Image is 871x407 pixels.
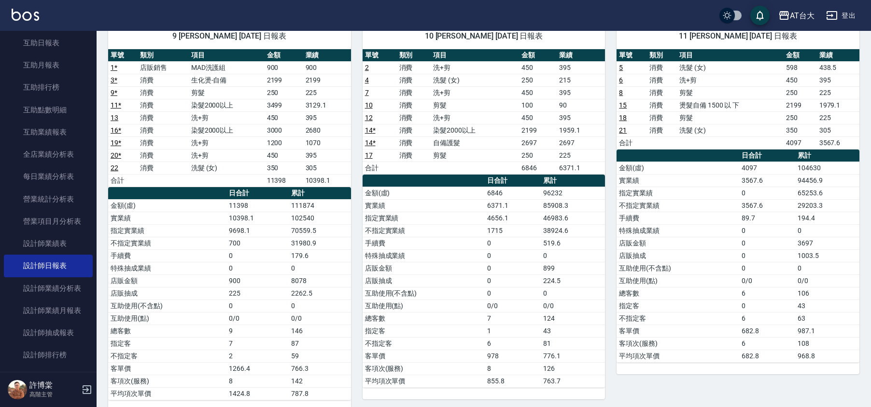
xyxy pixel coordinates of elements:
[189,124,265,136] td: 染髮2000以上
[226,287,289,299] td: 225
[108,249,226,262] td: 手續費
[189,136,265,149] td: 洗+剪
[677,49,784,62] th: 項目
[138,111,189,124] td: 消費
[8,380,27,399] img: Person
[541,212,605,224] td: 46983.6
[363,162,397,174] td: 合計
[619,89,623,96] a: 8
[4,210,93,232] a: 營業項目月分析表
[189,149,265,162] td: 洗+剪
[485,337,541,350] td: 6
[431,149,519,162] td: 剪髮
[784,124,817,136] td: 350
[817,111,859,124] td: 225
[289,274,351,287] td: 8078
[111,164,118,172] a: 22
[108,174,138,187] td: 合計
[677,111,784,124] td: 剪髮
[647,86,677,99] td: 消費
[289,237,351,249] td: 31980.9
[739,312,795,325] td: 6
[108,187,351,400] table: a dense table
[557,86,605,99] td: 395
[226,312,289,325] td: 0/0
[265,99,303,111] td: 3499
[4,188,93,210] a: 營業統計分析表
[519,124,557,136] td: 2199
[541,224,605,237] td: 38924.6
[541,312,605,325] td: 124
[647,61,677,74] td: 消費
[226,262,289,274] td: 0
[795,199,859,212] td: 29203.3
[138,162,189,174] td: 消費
[226,187,289,200] th: 日合計
[431,99,519,111] td: 剪髮
[784,74,817,86] td: 450
[619,114,627,122] a: 18
[303,136,351,149] td: 1070
[817,86,859,99] td: 225
[795,312,859,325] td: 63
[365,64,369,71] a: 2
[541,237,605,249] td: 519.6
[485,274,541,287] td: 0
[431,124,519,136] td: 染髮2000以上
[289,350,351,362] td: 59
[108,199,226,212] td: 金額(虛)
[363,49,605,175] table: a dense table
[120,31,339,41] span: 9 [PERSON_NAME] [DATE] 日報表
[303,124,351,136] td: 2680
[784,99,817,111] td: 2199
[557,136,605,149] td: 2697
[189,74,265,86] td: 生化燙-自備
[363,224,485,237] td: 不指定實業績
[817,74,859,86] td: 395
[303,61,351,74] td: 900
[4,165,93,188] a: 每日業績分析表
[138,86,189,99] td: 消費
[363,187,485,199] td: 金額(虛)
[363,350,485,362] td: 客單價
[795,249,859,262] td: 1003.5
[4,99,93,121] a: 互助點數明細
[617,337,739,350] td: 客項次(服務)
[617,274,739,287] td: 互助使用(點)
[303,99,351,111] td: 3129.1
[541,325,605,337] td: 43
[485,187,541,199] td: 6846
[363,249,485,262] td: 特殊抽成業績
[189,86,265,99] td: 剪髮
[795,262,859,274] td: 0
[289,249,351,262] td: 179.6
[4,143,93,165] a: 全店業績分析表
[617,149,859,363] table: a dense table
[289,224,351,237] td: 70559.5
[363,299,485,312] td: 互助使用(點)
[739,149,795,162] th: 日合計
[784,49,817,62] th: 金額
[365,76,369,84] a: 4
[817,124,859,136] td: 305
[289,312,351,325] td: 0/0
[365,151,373,159] a: 17
[189,61,265,74] td: MAD洗護組
[647,49,677,62] th: 類別
[4,232,93,255] a: 設計師業績表
[226,212,289,224] td: 10398.1
[397,61,431,74] td: 消費
[265,136,303,149] td: 1200
[397,74,431,86] td: 消費
[226,362,289,375] td: 1266.4
[739,350,795,362] td: 682.8
[363,274,485,287] td: 店販抽成
[557,124,605,136] td: 1959.1
[617,49,859,149] table: a dense table
[189,49,265,62] th: 項目
[617,287,739,299] td: 總客數
[619,101,627,109] a: 15
[485,237,541,249] td: 0
[739,325,795,337] td: 682.8
[485,199,541,212] td: 6371.1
